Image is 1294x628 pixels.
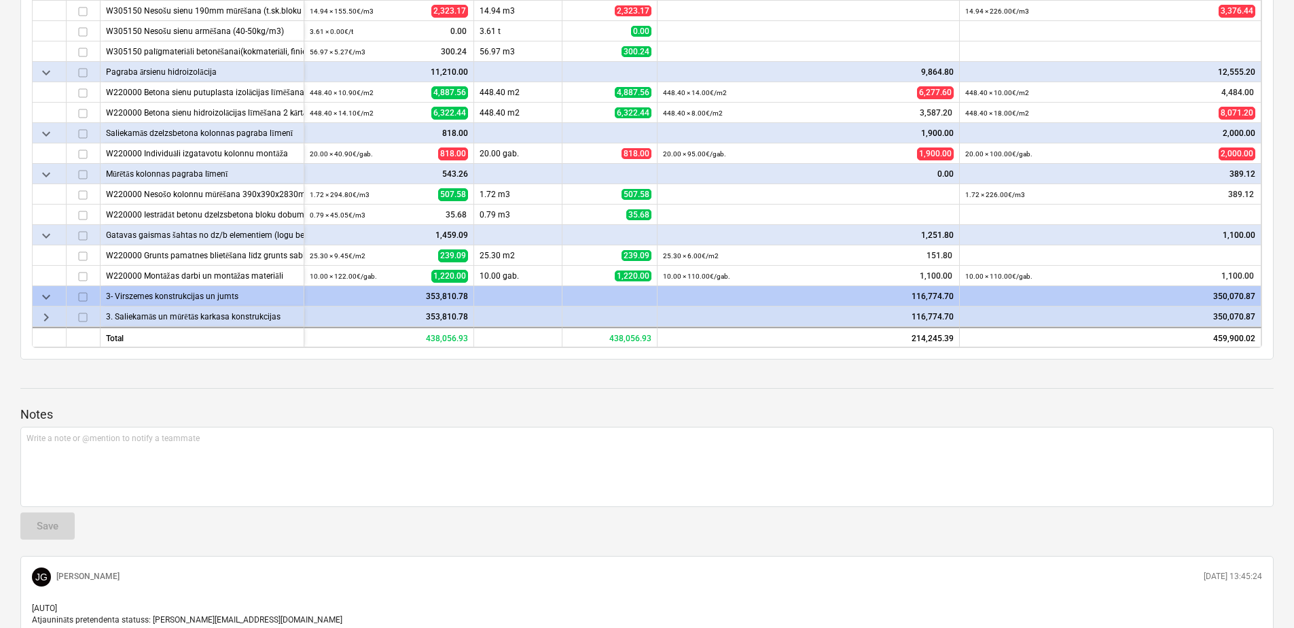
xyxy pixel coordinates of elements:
small: 20.00 × 95.00€ / gab. [663,150,726,158]
span: 1,100.00 [1220,270,1255,281]
div: W220000 Grunts pamatnes blietēšana līdz grunts sablīvējumam k=0,96 [106,245,298,265]
span: 35.68 [444,209,468,220]
div: 438,056.93 [562,327,658,347]
span: 6,322.44 [431,106,468,119]
small: 10.00 × 110.00€ / gab. [965,273,1032,280]
span: 1,900.00 [917,147,954,160]
div: 25.30 m2 [474,245,562,266]
span: JG [35,572,48,582]
div: Pagraba ārsienu hidroizolācija [106,62,298,82]
div: W220000 Montāžas darbi un montāžas materiāli [106,266,298,285]
span: 818.00 [622,148,651,159]
div: Mūrētās kolonnas pagraba līmenī [106,164,298,184]
div: W220000 Betona sienu hidroizolācijas līmēšana 2 kārtās [106,103,298,122]
span: 300.24 [622,46,651,57]
div: 214,245.39 [658,327,960,347]
small: 25.30 × 9.45€ / m2 [310,252,365,260]
span: keyboard_arrow_down [38,125,54,141]
small: 1.72 × 226.00€ / m3 [965,191,1025,198]
span: keyboard_arrow_down [38,288,54,304]
span: 6,277.60 [917,86,954,99]
span: [AUTO] Atjaunināts pretendenta statuss: [PERSON_NAME][EMAIL_ADDRESS][DOMAIN_NAME] [32,604,342,625]
small: 10.00 × 110.00€ / gab. [663,273,730,280]
span: 1,220.00 [431,269,468,282]
span: 507.58 [622,189,651,200]
small: 25.30 × 6.00€ / m2 [663,252,719,260]
span: keyboard_arrow_down [38,227,54,243]
small: 20.00 × 100.00€ / gab. [965,150,1032,158]
div: 350,070.87 [965,307,1255,327]
small: 3.61 × 0.00€ / t [310,28,353,35]
div: Total [101,327,304,347]
span: 151.80 [925,249,954,261]
span: 6,322.44 [615,107,651,118]
div: 10.00 gab. [474,266,562,286]
small: 14.94 × 226.00€ / m3 [965,7,1029,15]
p: [PERSON_NAME] [56,571,120,582]
span: 4,887.56 [431,86,468,99]
div: 543.26 [310,164,468,184]
span: 0.00 [449,25,468,37]
div: W220000 Nesošo kolonnu mūrēšana 390x390x2830mm [106,184,298,204]
small: 0.79 × 45.05€ / m3 [310,211,365,219]
span: 389.12 [1227,188,1255,200]
div: W305150 Nesošu sienu armēšana (40-50kg/m3) [106,21,298,41]
div: 3.61 t [474,21,562,41]
div: 448.40 m2 [474,82,562,103]
span: 239.09 [438,249,468,262]
div: W220000 Individuāli izgatavotu kolonnu montāža [106,143,298,163]
span: 3,376.44 [1219,4,1255,17]
span: 1,100.00 [918,270,954,281]
small: 448.40 × 8.00€ / m2 [663,109,723,117]
small: 56.97 × 5.27€ / m3 [310,48,365,56]
small: 448.40 × 14.10€ / m2 [310,109,374,117]
span: 2,000.00 [1219,147,1255,160]
div: W220000 Betona sienu putuplasta izolācijas līmēšana, ieskaitot virsmas slīpēšanu, gruntēšanu un k... [106,82,298,102]
small: 10.00 × 122.00€ / gab. [310,273,377,280]
div: W220000 Iestrādāt betonu dzelzsbetona bloku dobumos [106,205,298,224]
div: 350,070.87 [965,286,1255,307]
iframe: Chat Widget [1226,563,1294,628]
div: 353,810.78 [310,286,468,307]
span: 1,220.00 [615,271,651,281]
div: 438,056.93 [304,327,474,347]
div: 0.00 [663,164,954,184]
div: 389.12 [965,164,1255,184]
span: 3,587.20 [918,107,954,118]
span: 300.24 [439,46,468,57]
div: 2,000.00 [965,123,1255,143]
span: 507.58 [438,188,468,200]
div: 818.00 [310,123,468,143]
small: 14.94 × 155.50€ / m3 [310,7,374,15]
span: 8,071.20 [1219,106,1255,119]
small: 448.40 × 14.00€ / m2 [663,89,727,97]
span: 818.00 [438,147,468,160]
div: Gatavas gaismas šahtas no dz/b elementiem (logu bedres) ar pamatni no 150mm šķiembu kārtu [106,225,298,245]
span: 35.68 [626,209,651,220]
div: 3. Saliekamās un mūrētās karkasa konstrukcijas [106,307,298,326]
span: 4,484.00 [1220,86,1255,98]
span: 239.09 [622,250,651,261]
span: keyboard_arrow_down [38,166,54,182]
small: 1.72 × 294.80€ / m3 [310,191,370,198]
div: 11,210.00 [310,62,468,82]
p: [DATE] 13:45:24 [1204,571,1262,582]
div: 116,774.70 [663,286,954,307]
small: 20.00 × 40.90€ / gab. [310,150,373,158]
div: 448.40 m2 [474,103,562,123]
div: 1,459.09 [310,225,468,245]
div: W305150 palīgmateriāli betonēšanai(kokmateriāli, finieris u.c.) un stiegrošanai(distanceri, stiep... [106,41,298,61]
div: 116,774.70 [663,307,954,327]
small: 448.40 × 10.90€ / m2 [310,89,374,97]
span: 4,887.56 [615,87,651,98]
span: 2,323.17 [615,5,651,16]
div: 9,864.80 [663,62,954,82]
div: 14.94 m3 [474,1,562,21]
div: W305150 Nesošu sienu 190mm mūrēšana (t.sk.bloku pārsedzes) [106,1,298,20]
small: 448.40 × 18.00€ / m2 [965,109,1029,117]
div: 1,100.00 [965,225,1255,245]
div: 3- Virszemes konstrukcijas un jumts [106,286,298,306]
span: 2,323.17 [431,4,468,17]
div: 1.72 m3 [474,184,562,205]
